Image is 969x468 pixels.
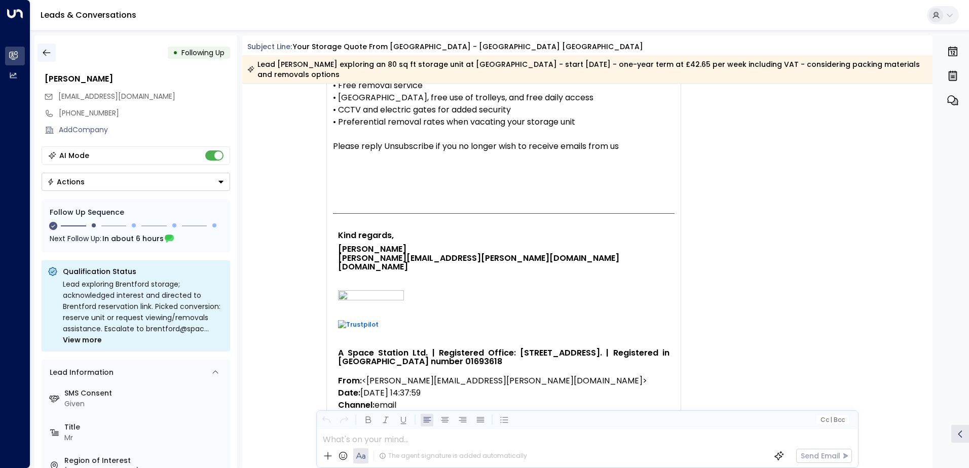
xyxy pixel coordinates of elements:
div: AI Mode [59,150,89,161]
button: Redo [338,414,350,426]
span: View more [63,334,102,345]
button: Undo [320,414,332,426]
span: In about 6 hours [102,233,164,244]
div: Given [64,399,226,409]
a: [DOMAIN_NAME] [338,262,408,271]
div: Lead exploring Brentford storage; acknowledged interest and directed to Brentford reservation lin... [63,279,224,345]
span: [EMAIL_ADDRESS][DOMAIN_NAME] [58,91,175,101]
label: Region of Interest [64,455,226,466]
div: Mr [64,433,226,443]
p: < > [DATE] 14:37:59 email [338,375,669,423]
strong: [PERSON_NAME][EMAIL_ADDRESS][PERSON_NAME][DOMAIN_NAME] [338,252,619,264]
a: Leads & Conversations [41,9,136,21]
div: The agent signature is added automatically [379,451,527,460]
strong: Channel: [338,399,375,411]
span: Subject Line: [247,42,292,52]
label: SMS Consent [64,388,226,399]
span: Cc Bcc [820,416,844,423]
strong: A Space Station Ltd. | Registered Office: [STREET_ADDRESS]. | Registered in [GEOGRAPHIC_DATA] num... [338,347,669,367]
strong: Kind regards, [338,229,394,241]
span: matthewhargreaves@btinternet.com [58,91,175,102]
button: Actions [42,173,230,191]
button: Cc|Bcc [816,415,848,425]
div: AddCompany [59,125,230,135]
div: [PHONE_NUMBER] [59,108,230,119]
div: Actions [47,177,85,186]
div: Button group with a nested menu [42,173,230,191]
a: [PERSON_NAME][EMAIL_ADDRESS][PERSON_NAME][DOMAIN_NAME] [338,254,619,262]
span: | [830,416,832,423]
label: Title [64,422,226,433]
p: Qualification Status [63,266,224,277]
div: Follow Up Sequence [50,207,222,218]
span: Following Up [181,48,225,58]
div: [PERSON_NAME] [45,73,230,85]
strong: From: [338,375,362,386]
span: [PERSON_NAME][EMAIL_ADDRESS][PERSON_NAME][DOMAIN_NAME] [366,375,643,387]
div: • [173,44,178,62]
div: Lead [PERSON_NAME] exploring an 80 sq ft storage unit at [GEOGRAPHIC_DATA] - start [DATE] - one-y... [247,59,927,80]
strong: Date: [338,387,360,399]
img: Trustpilot [338,320,401,343]
div: Next Follow Up: [50,233,222,244]
div: Lead Information [46,367,114,378]
strong: [PERSON_NAME] [338,243,406,255]
div: Your storage quote from [GEOGRAPHIC_DATA] - [GEOGRAPHIC_DATA] [GEOGRAPHIC_DATA] [293,42,643,52]
strong: [DOMAIN_NAME] [338,261,408,272]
